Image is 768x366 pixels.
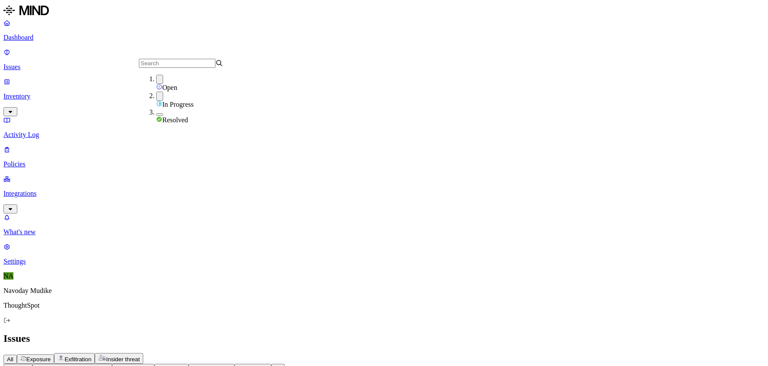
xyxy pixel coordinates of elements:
[106,356,140,363] span: Insider threat
[3,302,765,309] p: ThoughtSpot
[162,101,193,108] span: In Progress
[3,131,765,139] p: Activity Log
[7,356,13,363] span: All
[3,272,13,280] span: NA
[162,116,188,124] span: Resolved
[3,190,765,197] p: Integrations
[3,175,765,212] a: Integrations
[3,34,765,41] p: Dashboard
[3,258,765,265] p: Settings
[3,333,765,344] h2: Issues
[3,146,765,168] a: Policies
[156,84,162,90] img: status-open.svg
[3,213,765,236] a: What's new
[3,3,49,17] img: MIND
[156,101,162,107] img: status-in-progress.svg
[3,48,765,71] a: Issues
[139,59,215,68] input: Search
[3,160,765,168] p: Policies
[3,19,765,41] a: Dashboard
[3,63,765,71] p: Issues
[3,92,765,100] p: Inventory
[3,228,765,236] p: What's new
[3,243,765,265] a: Settings
[3,3,765,19] a: MIND
[3,116,765,139] a: Activity Log
[156,116,162,122] img: status-resolved.svg
[26,356,51,363] span: Exposure
[162,84,177,91] span: Open
[3,78,765,115] a: Inventory
[64,356,91,363] span: Exfiltration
